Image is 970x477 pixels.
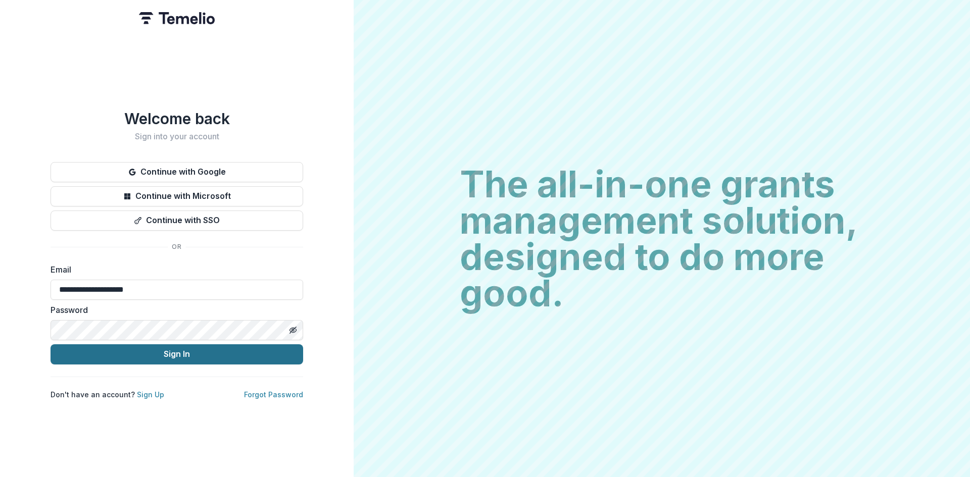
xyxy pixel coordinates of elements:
button: Sign In [51,344,303,364]
h2: Sign into your account [51,132,303,141]
label: Email [51,263,297,276]
button: Continue with Microsoft [51,186,303,206]
button: Continue with SSO [51,210,303,231]
button: Continue with Google [51,162,303,182]
img: Temelio [139,12,215,24]
a: Sign Up [137,390,164,399]
button: Toggle password visibility [285,322,301,338]
label: Password [51,304,297,316]
p: Don't have an account? [51,389,164,400]
h1: Welcome back [51,110,303,128]
a: Forgot Password [244,390,303,399]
